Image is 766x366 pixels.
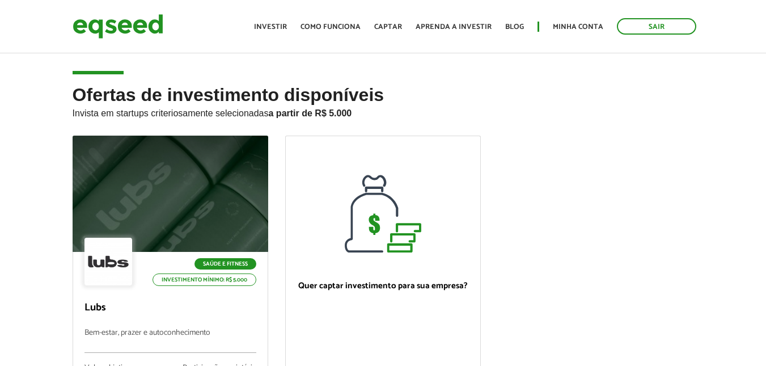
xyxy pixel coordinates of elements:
p: Quer captar investimento para sua empresa? [297,281,469,291]
a: Sair [617,18,696,35]
a: Como funciona [301,23,361,31]
p: Lubs [84,302,256,314]
h2: Ofertas de investimento disponíveis [73,85,694,136]
img: EqSeed [73,11,163,41]
a: Minha conta [553,23,603,31]
p: Bem-estar, prazer e autoconhecimento [84,329,256,353]
p: Investimento mínimo: R$ 5.000 [153,274,256,286]
a: Captar [374,23,402,31]
a: Aprenda a investir [416,23,492,31]
a: Investir [254,23,287,31]
p: Saúde e Fitness [194,258,256,270]
strong: a partir de R$ 5.000 [269,108,352,118]
p: Invista em startups criteriosamente selecionadas [73,105,694,119]
a: Blog [505,23,524,31]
